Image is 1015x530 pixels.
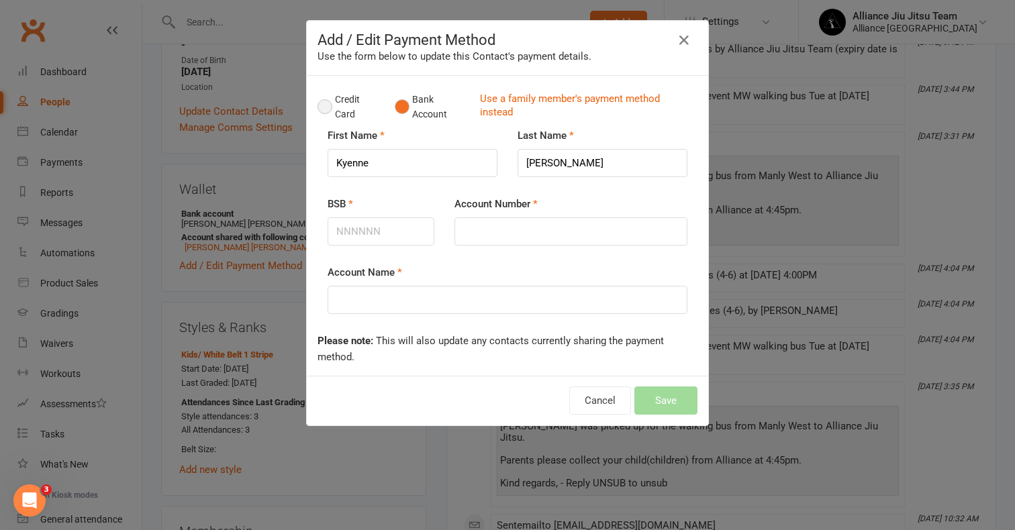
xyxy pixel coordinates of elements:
label: Account Name [328,264,402,280]
input: NNNNNN [328,217,434,246]
label: BSB [328,196,353,212]
iframe: Intercom live chat [13,484,46,517]
label: Account Number [454,196,538,212]
strong: Please note: [318,335,373,347]
div: Use the form below to update this Contact's payment details. [318,48,697,64]
a: Use a family member's payment method instead [480,92,691,122]
button: Close [673,30,695,51]
label: Last Name [518,127,574,144]
label: First Name [328,127,385,144]
button: Bank Account [395,87,469,127]
span: This will also update any contacts currently sharing the payment method. [318,335,664,363]
h4: Add / Edit Payment Method [318,32,697,48]
button: Credit Card [318,87,381,127]
span: 3 [41,484,52,495]
button: Cancel [569,386,631,415]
